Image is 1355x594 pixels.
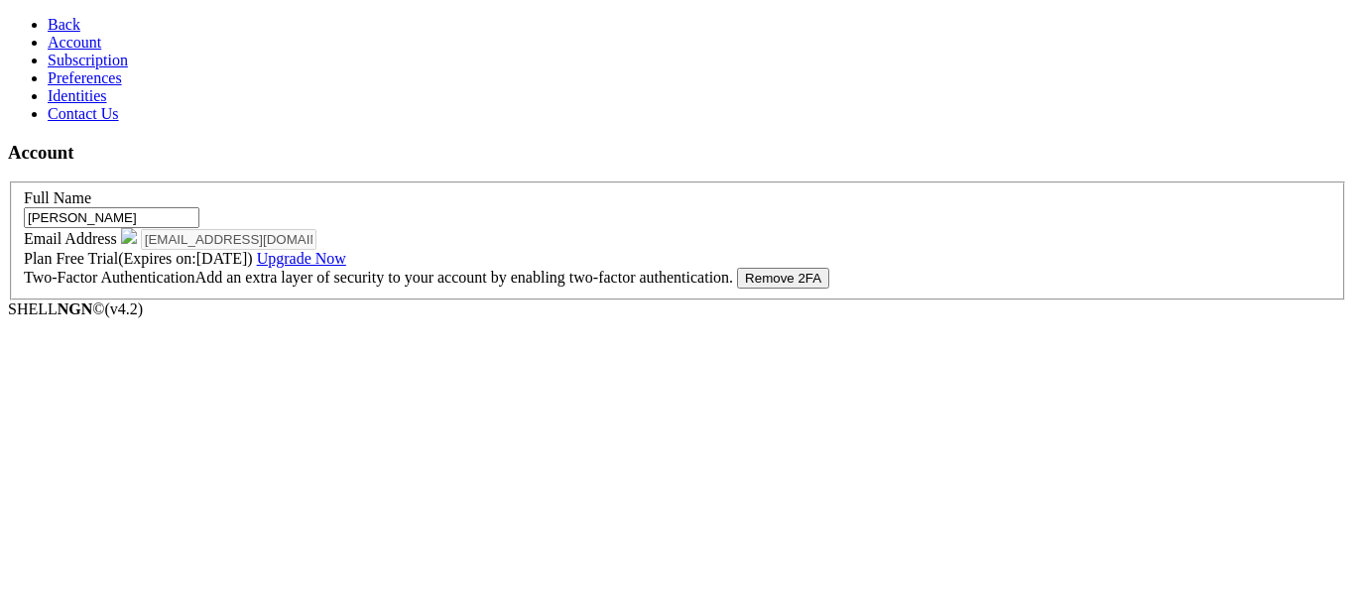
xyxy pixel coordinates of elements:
[56,250,345,267] span: Free Trial (Expires on: [DATE] )
[58,300,93,317] b: NGN
[24,189,91,206] label: Full Name
[8,142,1347,164] h3: Account
[24,230,141,247] label: Email Address
[737,268,829,289] button: Remove 2FA
[121,228,137,244] img: google-icon.svg
[48,105,119,122] a: Contact Us
[48,16,80,33] a: Back
[257,250,346,267] a: Upgrade Now
[24,269,737,286] label: Two-Factor Authentication
[48,69,122,86] a: Preferences
[48,52,128,68] a: Subscription
[195,269,733,286] span: Add an extra layer of security to your account by enabling two-factor authentication.
[48,87,107,104] a: Identities
[105,300,144,317] span: 4.2.0
[24,250,346,267] label: Plan
[48,34,101,51] a: Account
[24,207,199,228] input: Full Name
[8,300,143,317] span: SHELL ©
